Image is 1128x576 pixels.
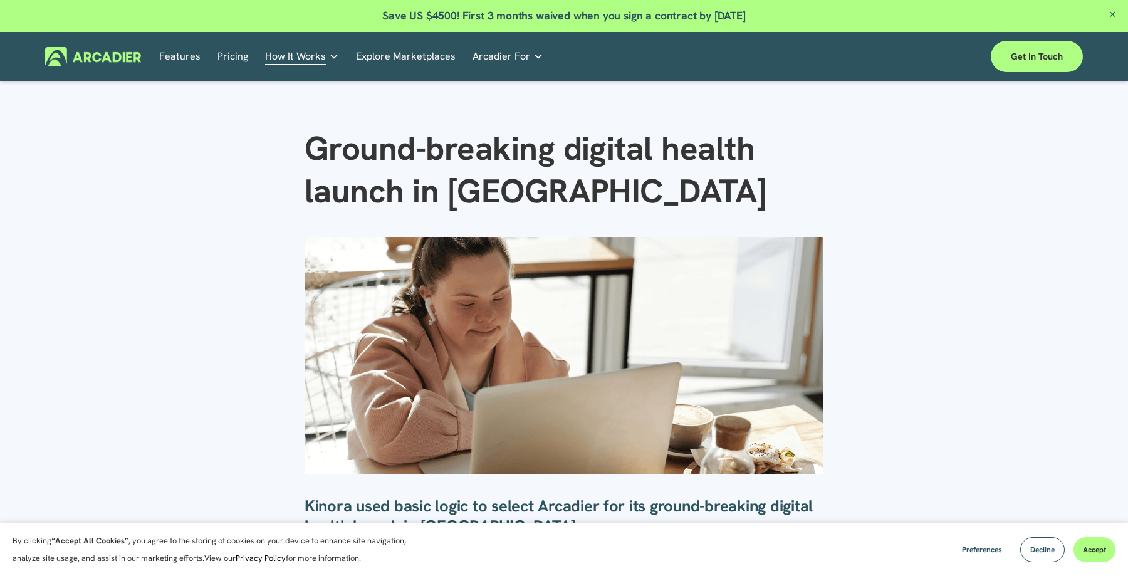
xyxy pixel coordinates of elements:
span: Preferences [962,545,1002,555]
strong: Kinora used basic logic to select Arcadier for its ground-breaking digital health launch in [GEOG... [305,495,817,537]
p: By clicking , you agree to the storing of cookies on your device to enhance site navigation, anal... [13,532,420,567]
span: Arcadier For [473,48,530,65]
span: Decline [1030,545,1055,555]
span: Accept [1083,545,1106,555]
button: Preferences [953,537,1011,562]
h1: Ground-breaking digital health launch in [GEOGRAPHIC_DATA] [305,127,823,213]
button: Decline [1020,537,1065,562]
a: Pricing [217,47,248,66]
span: How It Works [265,48,326,65]
a: Privacy Policy [236,553,286,563]
strong: “Accept All Cookies” [51,535,128,546]
a: Features [159,47,201,66]
a: folder dropdown [473,47,543,66]
a: Get in touch [991,41,1083,72]
a: Explore Marketplaces [356,47,456,66]
img: Arcadier [45,47,141,66]
a: folder dropdown [265,47,339,66]
button: Accept [1073,537,1115,562]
